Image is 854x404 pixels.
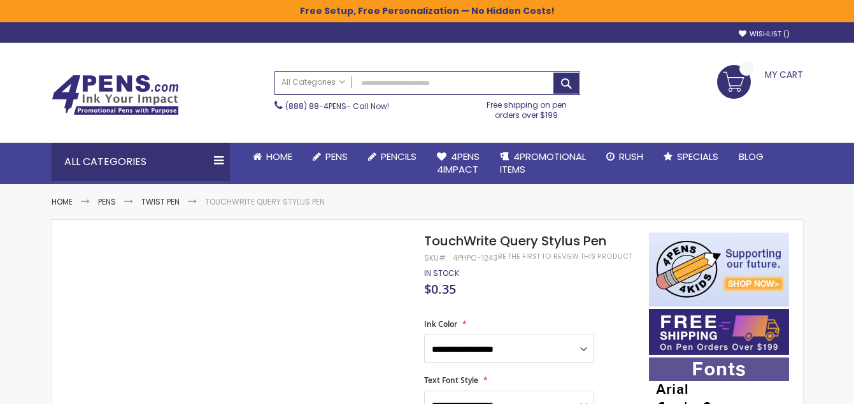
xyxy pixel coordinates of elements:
a: (888) 88-4PENS [285,101,346,112]
img: Free shipping on orders over $199 [649,309,789,355]
span: Pencils [381,150,416,163]
img: 4Pens Custom Pens and Promotional Products [52,75,179,115]
span: Specials [677,150,718,163]
span: 4PROMOTIONAL ITEMS [500,150,586,176]
div: 4PHPC-1243 [453,253,498,263]
strong: SKU [424,252,448,263]
span: All Categories [281,77,345,87]
span: Blog [739,150,764,163]
span: Rush [619,150,643,163]
a: Pens [98,196,116,207]
a: Pencils [358,143,427,171]
a: All Categories [275,72,352,93]
div: Availability [424,268,459,278]
span: Text Font Style [424,375,478,386]
a: Pens [302,143,358,171]
span: Pens [325,150,348,163]
a: Wishlist [739,29,790,39]
span: Ink Color [424,319,457,329]
a: Twist Pen [141,196,180,207]
li: TouchWrite Query Stylus Pen [205,197,325,207]
div: All Categories [52,143,230,181]
a: Home [52,196,73,207]
a: 4PROMOTIONALITEMS [490,143,596,184]
a: Be the first to review this product [498,252,632,261]
span: - Call Now! [285,101,389,112]
a: Specials [653,143,729,171]
span: $0.35 [424,280,456,298]
a: Home [243,143,302,171]
a: Blog [729,143,774,171]
div: Free shipping on pen orders over $199 [473,95,580,120]
span: Home [266,150,292,163]
img: 4pens 4 kids [649,233,789,307]
span: TouchWrite Query Stylus Pen [424,232,606,250]
a: 4Pens4impact [427,143,490,184]
span: 4Pens 4impact [437,150,480,176]
a: Rush [596,143,653,171]
span: In stock [424,268,459,278]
